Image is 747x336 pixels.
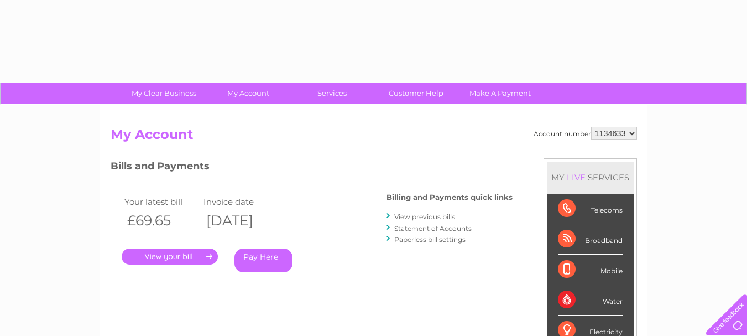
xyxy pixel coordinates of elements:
div: LIVE [565,172,588,183]
a: View previous bills [394,213,455,221]
th: £69.65 [122,209,201,232]
a: Statement of Accounts [394,224,472,232]
div: Account number [534,127,637,140]
h2: My Account [111,127,637,148]
a: Services [286,83,378,104]
div: MY SERVICES [547,162,634,193]
a: Paperless bill settings [394,235,466,244]
a: Customer Help [370,83,462,104]
td: Invoice date [201,194,280,209]
a: . [122,249,218,265]
div: Water [558,285,623,316]
a: Make A Payment [455,83,546,104]
h3: Bills and Payments [111,158,513,178]
a: My Account [202,83,294,104]
div: Mobile [558,255,623,285]
td: Your latest bill [122,194,201,209]
div: Telecoms [558,194,623,224]
div: Broadband [558,224,623,255]
a: My Clear Business [118,83,210,104]
h4: Billing and Payments quick links [386,193,513,201]
a: Pay Here [234,249,292,272]
th: [DATE] [201,209,280,232]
